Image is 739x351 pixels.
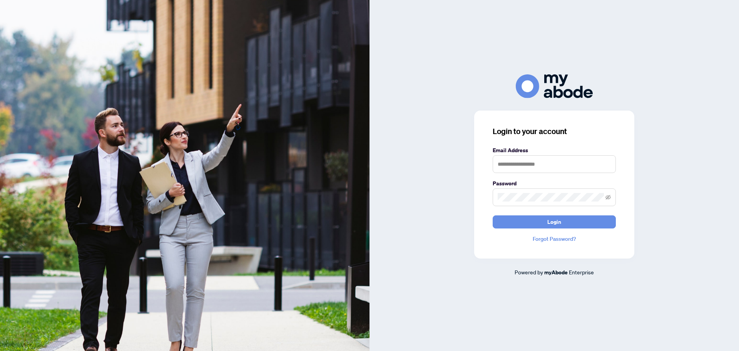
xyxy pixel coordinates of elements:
[493,126,616,137] h3: Login to your account
[544,268,568,277] a: myAbode
[547,216,561,228] span: Login
[493,215,616,228] button: Login
[493,235,616,243] a: Forgot Password?
[493,179,616,188] label: Password
[569,269,594,275] span: Enterprise
[605,195,611,200] span: eye-invisible
[493,146,616,155] label: Email Address
[516,74,593,98] img: ma-logo
[515,269,543,275] span: Powered by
